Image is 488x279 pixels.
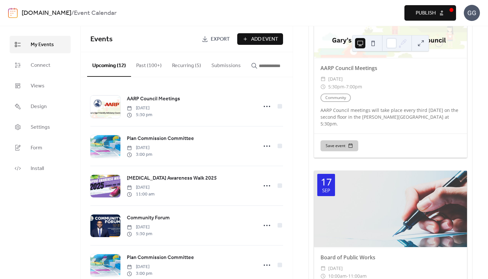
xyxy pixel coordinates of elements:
[464,5,480,21] div: GG
[127,254,194,262] a: Plan Commission Committee
[127,174,217,182] span: [MEDICAL_DATA] Awareness Walk 2025
[320,140,358,151] button: Save event
[404,5,456,21] button: Publish
[328,75,343,83] span: [DATE]
[320,264,326,272] div: ​
[251,35,278,43] span: Add Event
[320,83,326,91] div: ​
[314,254,467,261] div: Board of Public Works
[10,118,71,136] a: Settings
[206,52,246,76] button: Submissions
[71,7,74,19] b: /
[314,107,467,127] div: AARP Council meetings will take place every third [DATE] on the second floor in the [PERSON_NAME]...
[127,112,152,118] span: 5:30 pm
[314,64,467,72] div: AARP Council Meetings
[344,83,346,91] span: -
[10,56,71,74] a: Connect
[167,52,206,76] button: Recurring (5)
[127,144,152,151] span: [DATE]
[127,214,170,222] a: Community Forum
[87,52,131,77] button: Upcoming (12)
[8,8,18,18] img: logo
[320,75,326,83] div: ​
[10,77,71,95] a: Views
[10,139,71,156] a: Form
[328,83,344,91] span: 5:30pm
[328,264,343,272] span: [DATE]
[127,191,155,198] span: 11:00 am
[74,7,117,19] b: Event Calendar
[346,83,362,91] span: 7:00pm
[416,9,436,17] span: Publish
[90,32,113,46] span: Events
[31,144,42,152] span: Form
[31,165,44,173] span: Install
[31,82,45,90] span: Views
[197,33,235,45] a: Export
[31,62,50,69] span: Connect
[22,7,71,19] a: [DOMAIN_NAME]
[127,151,152,158] span: 3:00 pm
[322,188,330,193] div: Sep
[31,124,50,131] span: Settings
[127,105,152,112] span: [DATE]
[31,103,47,111] span: Design
[10,36,71,53] a: My Events
[127,184,155,191] span: [DATE]
[321,177,332,187] div: 17
[127,135,194,143] a: Plan Commission Committee
[127,264,152,270] span: [DATE]
[127,270,152,277] span: 3:00 pm
[237,33,283,45] button: Add Event
[127,174,217,183] a: [MEDICAL_DATA] Awareness Walk 2025
[127,224,152,231] span: [DATE]
[10,98,71,115] a: Design
[127,95,180,103] a: AARP Council Meetings
[211,35,230,43] span: Export
[131,52,167,76] button: Past (100+)
[31,41,54,49] span: My Events
[127,231,152,237] span: 5:30 pm
[10,160,71,177] a: Install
